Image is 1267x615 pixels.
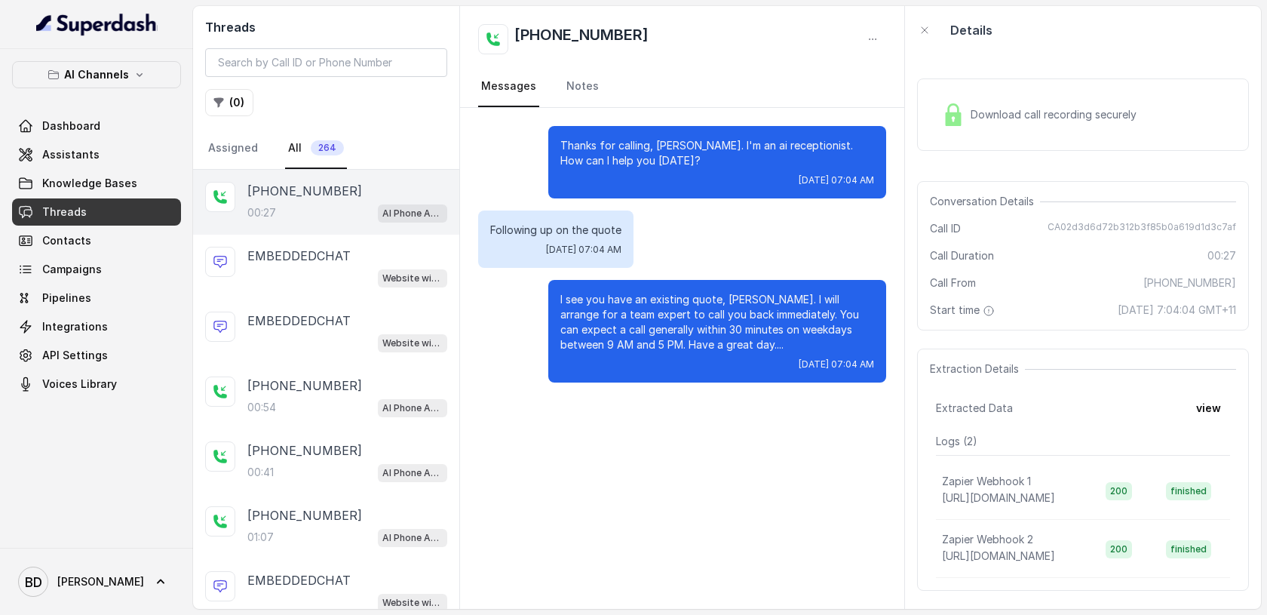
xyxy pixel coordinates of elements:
[1187,395,1230,422] button: view
[247,530,274,545] p: 01:07
[12,61,181,88] button: AI Channels
[560,138,874,168] p: Thanks for calling, [PERSON_NAME]. I'm an ai receptionist. How can I help you [DATE]?
[12,141,181,168] a: Assistants
[1048,221,1236,236] span: CA02d3d6d72b312b3f85b0a619d1d3c7af
[205,48,447,77] input: Search by Call ID or Phone Number
[247,312,351,330] p: EMBEDDEDCHAT
[25,574,42,590] text: BD
[382,401,443,416] p: AI Phone Assistant
[12,112,181,140] a: Dashboard
[942,491,1055,504] span: [URL][DOMAIN_NAME]
[478,66,886,107] nav: Tabs
[942,474,1031,489] p: Zapier Webhook 1
[12,227,181,254] a: Contacts
[12,284,181,312] a: Pipelines
[514,24,649,54] h2: [PHONE_NUMBER]
[942,103,965,126] img: Lock Icon
[930,248,994,263] span: Call Duration
[247,377,362,395] p: [PHONE_NUMBER]
[12,371,181,398] a: Voices Library
[311,140,344,155] span: 264
[64,66,129,84] p: AI Channels
[247,506,362,524] p: [PHONE_NUMBER]
[247,465,274,480] p: 00:41
[930,303,998,318] span: Start time
[1166,540,1211,558] span: finished
[1106,482,1132,500] span: 200
[205,128,261,169] a: Assigned
[12,561,181,603] a: [PERSON_NAME]
[971,107,1143,122] span: Download call recording securely
[1207,248,1236,263] span: 00:27
[12,313,181,340] a: Integrations
[12,198,181,226] a: Threads
[942,532,1033,547] p: Zapier Webhook 2
[546,244,621,256] span: [DATE] 07:04 AM
[247,571,351,589] p: EMBEDDEDCHAT
[382,206,443,221] p: AI Phone Assistant
[942,549,1055,562] span: [URL][DOMAIN_NAME]
[42,118,100,134] span: Dashboard
[247,182,362,200] p: [PHONE_NUMBER]
[478,66,539,107] a: Messages
[382,466,443,481] p: AI Phone Assistant
[247,441,362,460] p: [PHONE_NUMBER]
[57,574,144,589] span: [PERSON_NAME]
[382,336,443,351] p: Website widget
[42,262,102,277] span: Campaigns
[42,204,87,220] span: Threads
[42,319,108,334] span: Integrations
[247,247,351,265] p: EMBEDDEDCHAT
[12,170,181,197] a: Knowledge Bases
[247,205,276,220] p: 00:27
[42,147,100,162] span: Assistants
[490,223,621,238] p: Following up on the quote
[205,89,253,116] button: (0)
[930,361,1025,377] span: Extraction Details
[936,434,1230,449] p: Logs ( 2 )
[42,348,108,363] span: API Settings
[12,342,181,369] a: API Settings
[247,400,276,415] p: 00:54
[382,271,443,286] p: Website widget
[950,21,992,39] p: Details
[1166,482,1211,500] span: finished
[563,66,602,107] a: Notes
[930,221,961,236] span: Call ID
[930,275,976,291] span: Call From
[799,174,874,186] span: [DATE] 07:04 AM
[205,18,447,36] h2: Threads
[936,401,1013,416] span: Extracted Data
[1106,540,1132,558] span: 200
[930,194,1040,209] span: Conversation Details
[799,358,874,371] span: [DATE] 07:04 AM
[42,233,91,248] span: Contacts
[382,530,443,546] p: AI Phone Assistant
[1118,303,1236,318] span: [DATE] 7:04:04 GMT+11
[42,176,137,191] span: Knowledge Bases
[42,377,117,392] span: Voices Library
[36,12,158,36] img: light.svg
[42,291,91,306] span: Pipelines
[560,292,874,352] p: I see you have an existing quote, [PERSON_NAME]. I will arrange for a team expert to call you bac...
[382,595,443,610] p: Website widget
[285,128,347,169] a: All264
[1143,275,1236,291] span: [PHONE_NUMBER]
[205,128,447,169] nav: Tabs
[12,256,181,283] a: Campaigns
